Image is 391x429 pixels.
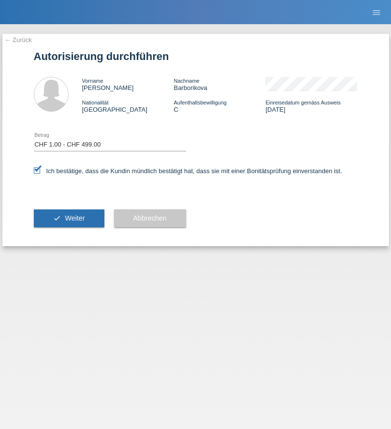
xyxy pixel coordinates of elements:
[53,214,61,222] i: check
[174,78,199,84] span: Nachname
[367,9,386,15] a: menu
[5,36,32,44] a: ← Zurück
[65,214,85,222] span: Weiter
[265,100,340,105] span: Einreisedatum gemäss Ausweis
[34,50,358,62] h1: Autorisierung durchführen
[82,99,174,113] div: [GEOGRAPHIC_DATA]
[114,209,186,228] button: Abbrechen
[265,99,357,113] div: [DATE]
[133,214,167,222] span: Abbrechen
[34,209,104,228] button: check Weiter
[82,100,109,105] span: Nationalität
[174,99,265,113] div: C
[372,8,381,17] i: menu
[82,77,174,91] div: [PERSON_NAME]
[82,78,103,84] span: Vorname
[174,100,226,105] span: Aufenthaltsbewilligung
[34,167,342,175] label: Ich bestätige, dass die Kundin mündlich bestätigt hat, dass sie mit einer Bonitätsprüfung einvers...
[174,77,265,91] div: Barborikova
